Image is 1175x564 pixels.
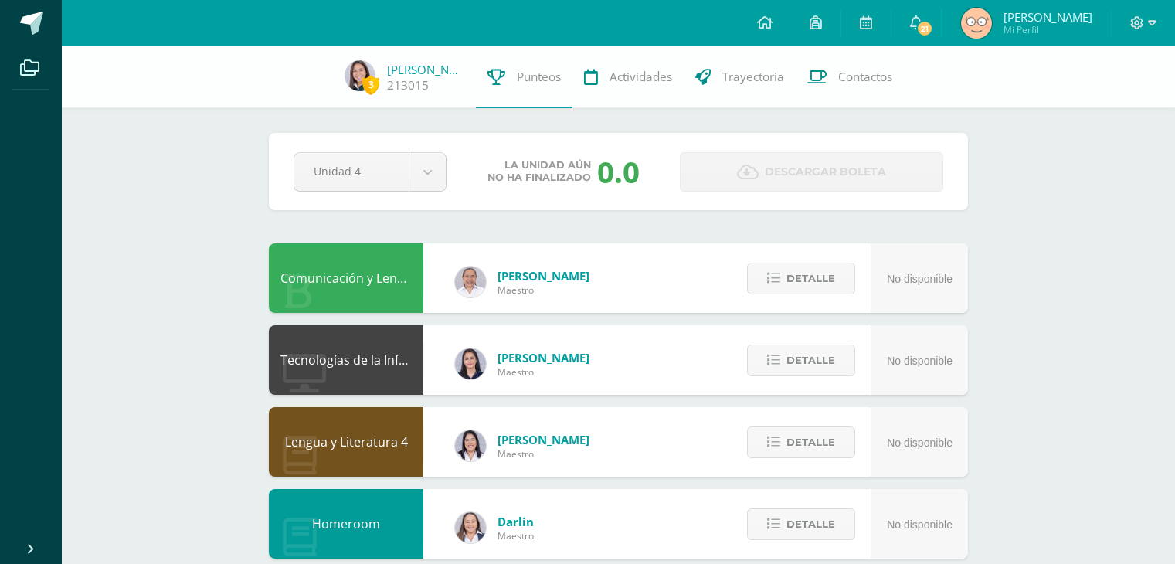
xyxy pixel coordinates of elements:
[887,518,953,531] span: No disponible
[498,365,589,379] span: Maestro
[610,69,672,85] span: Actividades
[887,355,953,367] span: No disponible
[786,346,835,375] span: Detalle
[572,46,684,108] a: Actividades
[498,350,589,365] span: [PERSON_NAME]
[747,263,855,294] button: Detalle
[838,69,892,85] span: Contactos
[362,75,379,94] span: 3
[597,151,640,192] div: 0.0
[916,20,933,37] span: 21
[269,489,423,559] div: Homeroom
[487,159,591,184] span: La unidad aún no ha finalizado
[961,8,992,39] img: df3cb98666e6427fce47a61e37c3f2bf.png
[314,153,389,189] span: Unidad 4
[498,268,589,284] span: [PERSON_NAME]
[387,62,464,77] a: [PERSON_NAME]
[765,153,886,191] span: Descargar boleta
[455,267,486,297] img: 04fbc0eeb5f5f8cf55eb7ff53337e28b.png
[747,426,855,458] button: Detalle
[747,345,855,376] button: Detalle
[1004,9,1092,25] span: [PERSON_NAME]
[345,60,375,91] img: 56061778b055c7d63f82c18fcbe4ed22.png
[455,512,486,543] img: 794815d7ffad13252b70ea13fddba508.png
[294,153,446,191] a: Unidad 4
[498,514,534,529] span: Darlin
[498,284,589,297] span: Maestro
[786,428,835,457] span: Detalle
[1004,23,1092,36] span: Mi Perfil
[887,437,953,449] span: No disponible
[498,432,589,447] span: [PERSON_NAME]
[498,529,534,542] span: Maestro
[722,69,784,85] span: Trayectoria
[455,348,486,379] img: dbcf09110664cdb6f63fe058abfafc14.png
[269,407,423,477] div: Lengua y Literatura 4
[684,46,796,108] a: Trayectoria
[498,447,589,460] span: Maestro
[269,325,423,395] div: Tecnologías de la Información y la Comunicación 4
[476,46,572,108] a: Punteos
[517,69,561,85] span: Punteos
[269,243,423,313] div: Comunicación y Lenguaje L3 Inglés 4
[387,77,429,93] a: 213015
[786,264,835,293] span: Detalle
[786,510,835,539] span: Detalle
[796,46,904,108] a: Contactos
[747,508,855,540] button: Detalle
[455,430,486,461] img: fd1196377973db38ffd7ffd912a4bf7e.png
[887,273,953,285] span: No disponible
